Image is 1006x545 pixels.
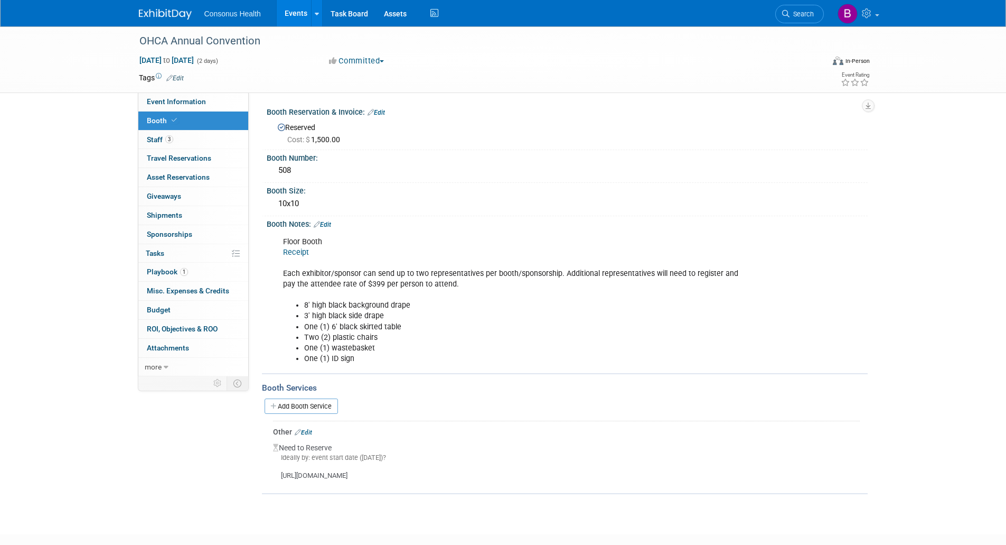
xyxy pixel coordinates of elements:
[138,93,248,111] a: Event Information
[180,268,188,276] span: 1
[162,56,172,64] span: to
[267,183,868,196] div: Booth Size:
[147,116,179,125] span: Booth
[838,4,858,24] img: Bridget Crane
[146,249,164,257] span: Tasks
[273,453,860,463] div: Ideally by: event start date ([DATE])?
[304,343,745,354] li: One (1) wastebasket
[287,135,311,144] span: Cost: $
[147,211,182,219] span: Shipments
[273,427,860,437] div: Other
[147,173,210,181] span: Asset Reservations
[314,221,331,228] a: Edit
[138,206,248,225] a: Shipments
[138,187,248,206] a: Giveaways
[204,10,261,18] span: Consonus Health
[147,325,218,333] span: ROI, Objectives & ROO
[147,287,229,295] span: Misc. Expenses & Credits
[265,399,338,414] a: Add Booth Service
[304,311,745,321] li: 3' high black side drape
[304,300,745,311] li: 8' high black background drape
[138,131,248,149] a: Staff3
[147,230,192,238] span: Sponsorships
[138,339,248,357] a: Attachments
[304,322,745,332] li: One (1) 6' black skirted table
[138,149,248,168] a: Travel Reservations
[273,437,860,481] div: Need to Reserve
[304,354,745,364] li: One (1) ID sign
[172,117,177,123] i: Booth reservation complete
[283,248,309,257] a: Receipt
[833,57,843,65] img: Format-Inperson.png
[165,135,173,143] span: 3
[325,56,388,67] button: Committed
[761,55,870,71] div: Event Format
[267,104,868,118] div: Booth Reservation & Invoice:
[227,376,248,390] td: Toggle Event Tabs
[841,72,869,78] div: Event Rating
[775,5,824,23] a: Search
[304,332,745,343] li: Two (2) plastic chairs
[275,196,860,212] div: 10x10
[147,192,181,200] span: Giveaways
[138,282,248,300] a: Misc. Expenses & Credits
[147,135,173,144] span: Staff
[138,225,248,244] a: Sponsorships
[145,363,162,371] span: more
[789,10,814,18] span: Search
[138,358,248,376] a: more
[138,320,248,338] a: ROI, Objectives & ROO
[147,344,189,352] span: Attachments
[368,109,385,116] a: Edit
[147,154,211,162] span: Travel Reservations
[138,263,248,281] a: Playbook1
[138,301,248,319] a: Budget
[267,150,868,163] div: Booth Number:
[139,56,194,65] span: [DATE] [DATE]
[147,267,188,276] span: Playbook
[139,72,184,83] td: Tags
[275,162,860,179] div: 508
[166,75,184,82] a: Edit
[209,376,227,390] td: Personalize Event Tab Strip
[287,135,344,144] span: 1,500.00
[295,429,312,436] a: Edit
[275,119,860,145] div: Reserved
[138,244,248,263] a: Tasks
[138,112,248,130] a: Booth
[262,382,868,394] div: Booth Services
[147,306,171,314] span: Budget
[273,463,860,481] div: [URL][DOMAIN_NAME]
[136,32,808,51] div: OHCA Annual Convention
[138,168,248,187] a: Asset Reservations
[196,58,218,64] span: (2 days)
[276,232,751,370] div: Floor Booth Each exhibitor/sponsor can send up to two representatives per booth/sponsorship. Addi...
[147,97,206,106] span: Event Information
[139,9,192,20] img: ExhibitDay
[845,57,870,65] div: In-Person
[267,216,868,230] div: Booth Notes:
